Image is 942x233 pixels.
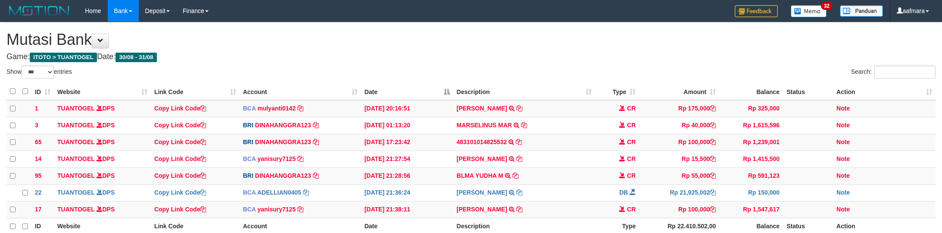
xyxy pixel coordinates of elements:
a: [PERSON_NAME] [457,155,507,162]
a: Copy Link Code [154,155,206,162]
a: Copy SUSI SULASTRI to clipboard [516,155,522,162]
select: Showentries [22,66,54,79]
a: yanisury7125 [257,155,296,162]
a: Note [836,105,850,112]
a: Note [836,189,850,196]
td: [DATE] 21:38:11 [361,201,453,218]
a: Copy Rp 175,000 to clipboard [710,105,716,112]
span: DB [619,189,628,196]
a: [PERSON_NAME] [457,189,507,196]
td: DPS [54,167,151,184]
span: CR [627,155,636,162]
label: Show entries [6,66,72,79]
span: CR [627,206,636,213]
span: CR [627,139,636,145]
a: Copy Link Code [154,139,206,145]
a: [PERSON_NAME] [457,105,507,112]
span: BRI [243,122,253,129]
span: BCA [243,105,256,112]
th: Amount: activate to sort column ascending [639,83,719,100]
span: 1 [35,105,38,112]
a: TUANTOGEL [57,122,95,129]
a: Copy Link Code [154,206,206,213]
td: [DATE] 01:13:20 [361,117,453,134]
td: DPS [54,117,151,134]
th: Balance [719,83,783,100]
a: [PERSON_NAME] [457,206,507,213]
a: 483101014825532 [457,139,507,145]
td: DPS [54,134,151,151]
a: TUANTOGEL [57,105,95,112]
th: Account: activate to sort column ascending [240,83,361,100]
input: Search: [874,66,936,79]
span: 32 [821,2,833,10]
a: Copy EDI MULYADI to clipboard [516,189,522,196]
a: BLMA YUDHA M [457,172,503,179]
span: BRI [243,139,253,145]
a: Copy BLMA YUDHA M to clipboard [512,172,518,179]
td: Rp 100,000 [639,201,719,218]
span: BCA [243,189,256,196]
td: Rp 591,123 [719,167,783,184]
h1: Mutasi Bank [6,31,936,48]
a: Copy Link Code [154,172,206,179]
img: MOTION_logo.png [6,4,72,17]
td: Rp 40,000 [639,117,719,134]
span: 95 [35,172,42,179]
a: Copy Rp 21,925,002 to clipboard [710,189,716,196]
th: ID: activate to sort column ascending [31,83,54,100]
td: Rp 1,415,500 [719,151,783,167]
a: Copy Link Code [154,189,206,196]
th: Status [783,83,833,100]
td: Rp 1,615,596 [719,117,783,134]
a: Copy ADELLIAN0405 to clipboard [303,189,309,196]
a: Note [836,206,850,213]
a: Copy 483101014825532 to clipboard [516,139,522,145]
label: Search: [851,66,936,79]
th: Action: activate to sort column ascending [833,83,936,100]
a: Note [836,155,850,162]
span: BCA [243,206,256,213]
td: [DATE] 20:16:51 [361,100,453,117]
span: CR [627,172,636,179]
a: Copy yanisury7125 to clipboard [297,206,303,213]
a: Note [836,172,850,179]
td: DPS [54,201,151,218]
td: DPS [54,100,151,117]
a: TUANTOGEL [57,155,95,162]
span: CR [627,122,636,129]
a: Note [836,122,850,129]
a: DINAHANGGRA123 [255,172,311,179]
th: Website: activate to sort column ascending [54,83,151,100]
td: Rp 15,500 [639,151,719,167]
a: Copy MARSELINUS MAR to clipboard [521,122,527,129]
th: Type: activate to sort column ascending [595,83,639,100]
td: Rp 150,000 [719,184,783,201]
a: DINAHANGGRA123 [255,122,311,129]
td: [DATE] 21:28:56 [361,167,453,184]
th: Description: activate to sort column ascending [453,83,596,100]
a: Copy mulyanti0142 to clipboard [297,105,303,112]
img: panduan.png [840,5,883,17]
a: Copy Link Code [154,122,206,129]
a: TUANTOGEL [57,172,95,179]
a: TUANTOGEL [57,206,95,213]
a: Copy DINAHANGGRA123 to clipboard [313,172,319,179]
a: MARSELINUS MAR [457,122,512,129]
td: [DATE] 21:36:24 [361,184,453,201]
a: TUANTOGEL [57,189,95,196]
td: [DATE] 17:23:42 [361,134,453,151]
a: Copy MOKHAMAD HARUN ARO to clipboard [516,206,522,213]
td: DPS [54,151,151,167]
a: Copy yanisury7125 to clipboard [297,155,303,162]
td: Rp 325,000 [719,100,783,117]
span: 17 [35,206,42,213]
a: mulyanti0142 [257,105,296,112]
img: Button%20Memo.svg [791,5,827,17]
th: Date: activate to sort column descending [361,83,453,100]
span: 3 [35,122,38,129]
span: 22 [35,189,42,196]
a: Copy Link Code [154,105,206,112]
span: BCA [243,155,256,162]
span: 14 [35,155,42,162]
